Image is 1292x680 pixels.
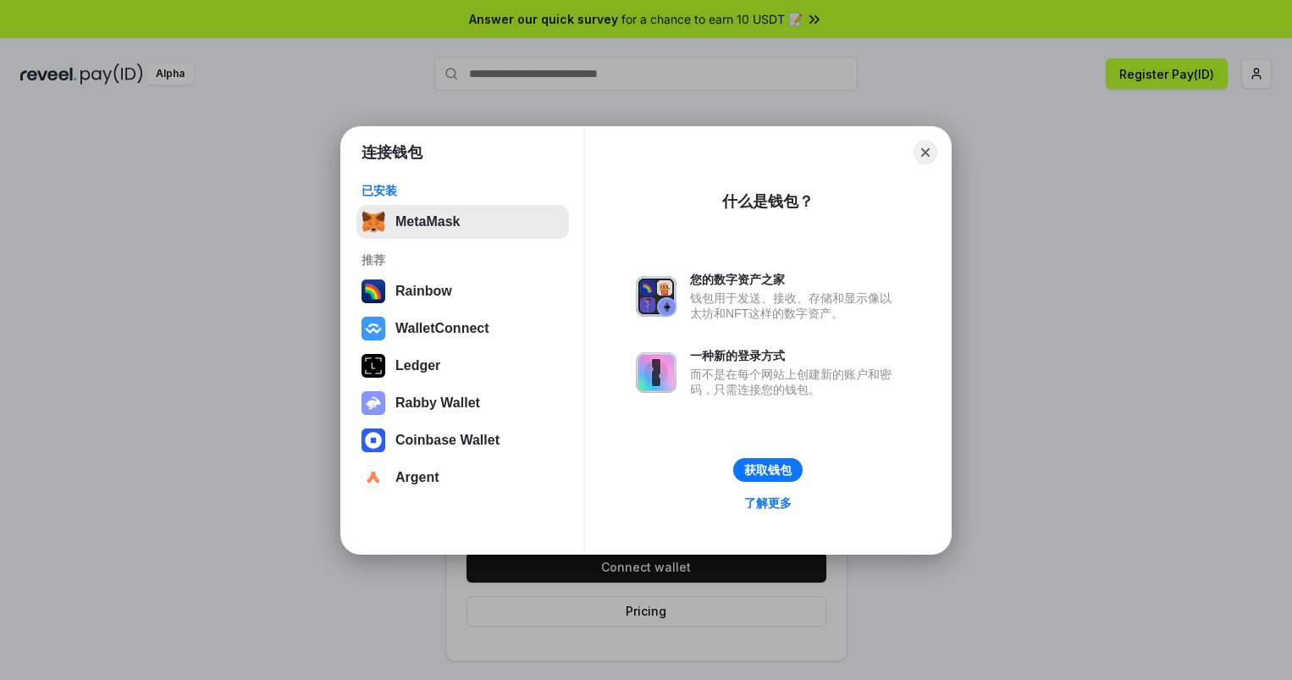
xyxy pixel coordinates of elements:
button: Argent [356,461,569,495]
div: 一种新的登录方式 [690,348,900,363]
div: MetaMask [395,214,460,229]
div: Coinbase Wallet [395,433,500,448]
img: svg+xml,%3Csvg%20xmlns%3D%22http%3A%2F%2Fwww.w3.org%2F2000%2Fsvg%22%20fill%3D%22none%22%20viewBox... [636,352,676,393]
img: svg+xml,%3Csvg%20xmlns%3D%22http%3A%2F%2Fwww.w3.org%2F2000%2Fsvg%22%20width%3D%2228%22%20height%3... [362,354,385,378]
div: 已安装 [362,183,564,198]
div: Argent [395,470,439,485]
div: 而不是在每个网站上创建新的账户和密码，只需连接您的钱包。 [690,367,900,397]
button: Ledger [356,349,569,383]
div: 获取钱包 [744,462,792,478]
img: svg+xml,%3Csvg%20width%3D%2228%22%20height%3D%2228%22%20viewBox%3D%220%200%2028%2028%22%20fill%3D... [362,466,385,489]
div: Ledger [395,358,440,373]
img: svg+xml,%3Csvg%20width%3D%2228%22%20height%3D%2228%22%20viewBox%3D%220%200%2028%2028%22%20fill%3D... [362,317,385,340]
button: Rabby Wallet [356,386,569,420]
button: MetaMask [356,205,569,239]
button: Close [914,141,937,164]
div: 钱包用于发送、接收、存储和显示像以太坊和NFT这样的数字资产。 [690,290,900,321]
img: svg+xml,%3Csvg%20xmlns%3D%22http%3A%2F%2Fwww.w3.org%2F2000%2Fsvg%22%20fill%3D%22none%22%20viewBox... [362,391,385,415]
button: Rainbow [356,274,569,308]
div: 什么是钱包？ [722,191,814,212]
img: svg+xml,%3Csvg%20xmlns%3D%22http%3A%2F%2Fwww.w3.org%2F2000%2Fsvg%22%20fill%3D%22none%22%20viewBox... [636,276,676,317]
h1: 连接钱包 [362,142,422,163]
img: svg+xml,%3Csvg%20width%3D%2228%22%20height%3D%2228%22%20viewBox%3D%220%200%2028%2028%22%20fill%3D... [362,428,385,452]
button: Coinbase Wallet [356,423,569,457]
div: Rabby Wallet [395,395,480,411]
div: 推荐 [362,252,564,268]
img: svg+xml,%3Csvg%20width%3D%22120%22%20height%3D%22120%22%20viewBox%3D%220%200%20120%20120%22%20fil... [362,279,385,303]
button: 获取钱包 [733,458,803,482]
button: WalletConnect [356,312,569,346]
a: 了解更多 [734,492,802,514]
div: 您的数字资产之家 [690,272,900,287]
div: 了解更多 [744,495,792,511]
div: WalletConnect [395,321,489,336]
img: svg+xml,%3Csvg%20fill%3D%22none%22%20height%3D%2233%22%20viewBox%3D%220%200%2035%2033%22%20width%... [362,210,385,234]
div: Rainbow [395,284,452,299]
